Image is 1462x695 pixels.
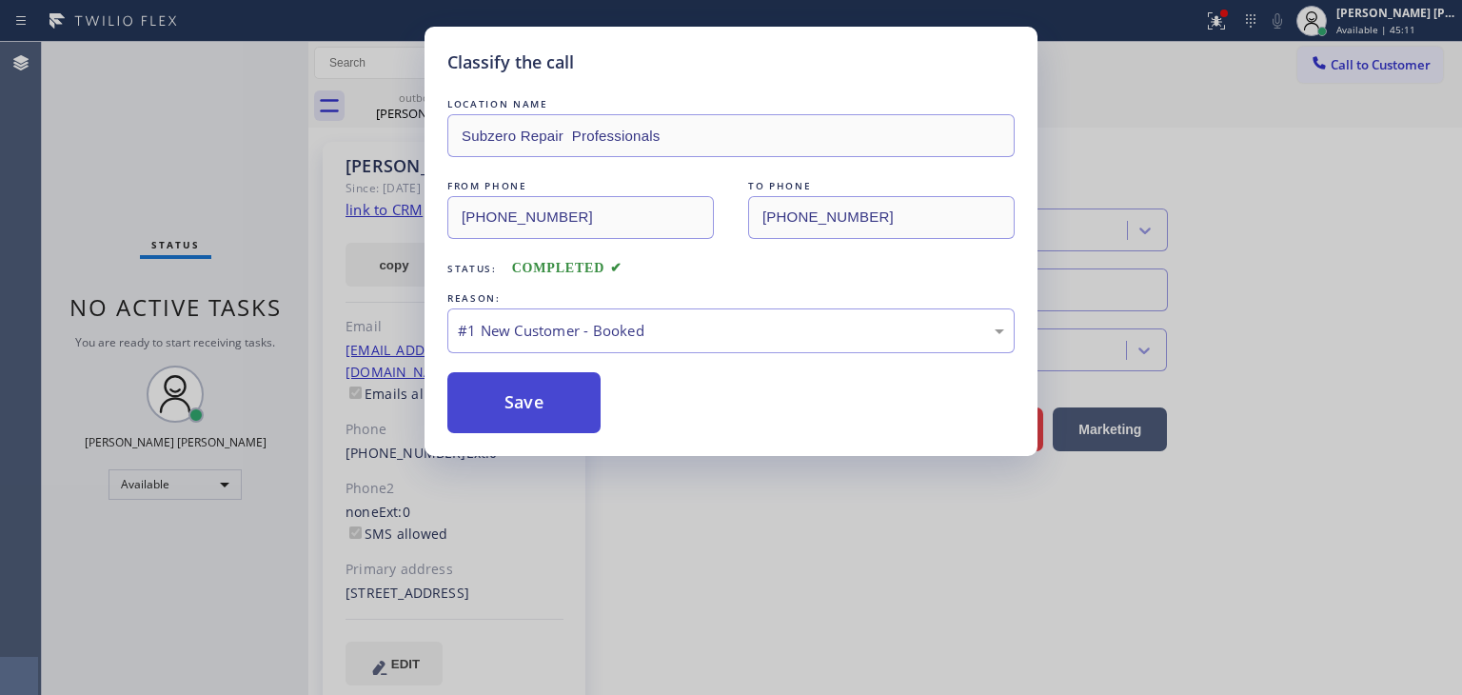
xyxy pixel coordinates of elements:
[447,372,601,433] button: Save
[458,320,1004,342] div: #1 New Customer - Booked
[447,288,1015,308] div: REASON:
[748,196,1015,239] input: To phone
[447,94,1015,114] div: LOCATION NAME
[447,176,714,196] div: FROM PHONE
[512,261,622,275] span: COMPLETED
[748,176,1015,196] div: TO PHONE
[447,262,497,275] span: Status:
[447,196,714,239] input: From phone
[447,50,574,75] h5: Classify the call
